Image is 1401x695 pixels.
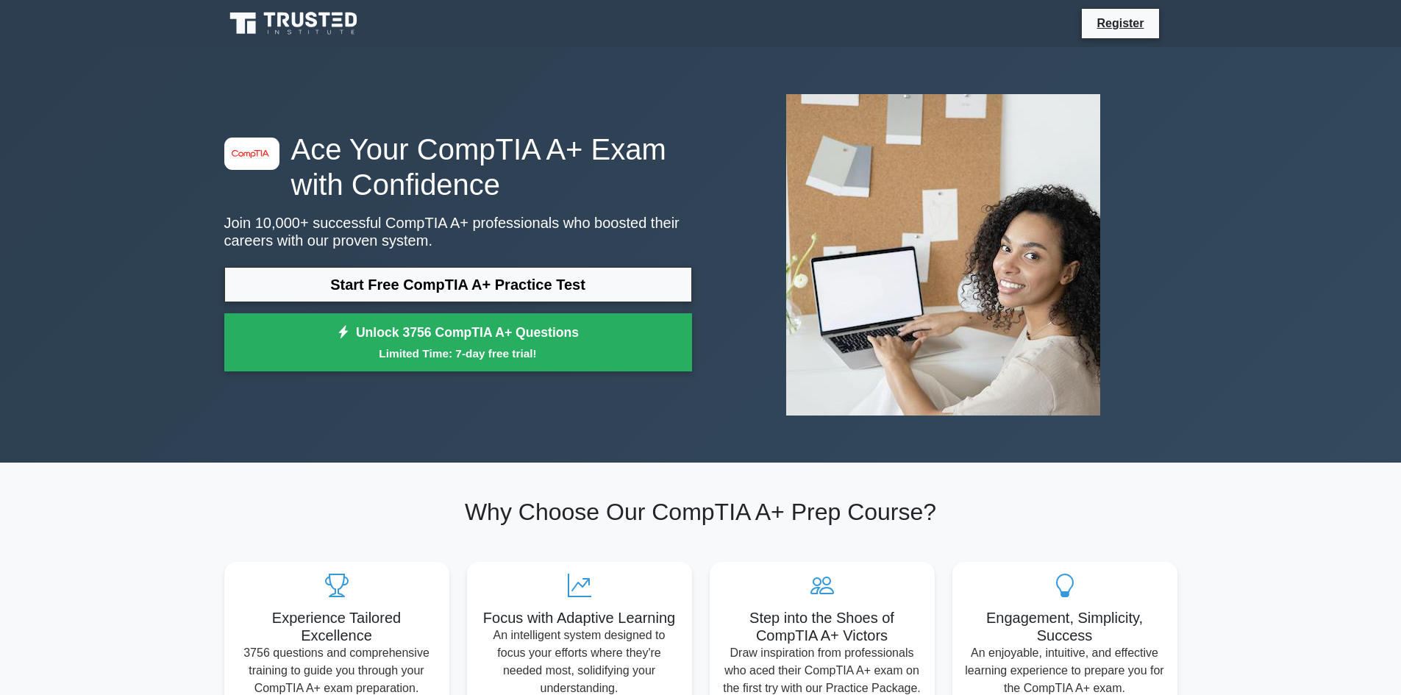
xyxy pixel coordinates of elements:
h2: Why Choose Our CompTIA A+ Prep Course? [224,498,1177,526]
h1: Ace Your CompTIA A+ Exam with Confidence [224,132,692,202]
h5: Focus with Adaptive Learning [479,609,680,627]
h5: Experience Tailored Excellence [236,609,438,644]
h5: Engagement, Simplicity, Success [964,609,1166,644]
a: Unlock 3756 CompTIA A+ QuestionsLimited Time: 7-day free trial! [224,313,692,372]
h5: Step into the Shoes of CompTIA A+ Victors [721,609,923,644]
p: Join 10,000+ successful CompTIA A+ professionals who boosted their careers with our proven system. [224,214,692,249]
a: Register [1088,14,1152,32]
a: Start Free CompTIA A+ Practice Test [224,267,692,302]
small: Limited Time: 7-day free trial! [243,345,674,362]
